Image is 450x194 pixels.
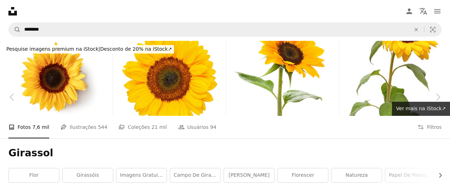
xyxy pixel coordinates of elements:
a: Entrar / Cadastrar-se [402,4,416,18]
a: campo de girassol [170,168,220,182]
a: Início — Unsplash [8,7,17,15]
img: Girassol [226,41,339,116]
a: Girassóis [63,168,113,182]
span: 21 mil [152,123,167,131]
button: Idioma [416,4,430,18]
a: Próximo [425,63,450,131]
span: 94 [210,123,217,131]
button: Pesquise na Unsplash [9,23,21,36]
form: Pesquise conteúdo visual em todo o site [8,23,442,37]
span: 544 [98,123,108,131]
a: florescer [278,168,328,182]
span: Ver mais na iStock ↗ [396,106,446,111]
a: [PERSON_NAME] [224,168,274,182]
button: Menu [430,4,444,18]
button: rolar lista para a direita [434,168,442,182]
a: Ilustrações 544 [60,116,107,138]
a: papel de parede de girassol [385,168,436,182]
span: Pesquise imagens premium na iStock | [6,46,100,52]
a: Coleções 21 mil [118,116,167,138]
a: Ver mais na iStock↗ [392,102,450,116]
button: Filtros [418,116,442,138]
button: Limpar [409,23,424,36]
a: imagens gratuitas [116,168,167,182]
img: girassol isolado [113,41,226,116]
h1: Girassol [8,147,442,159]
button: Pesquisa visual [424,23,441,36]
a: natureza [332,168,382,182]
a: flor [9,168,59,182]
a: Usuários 94 [178,116,217,138]
span: Desconto de 20% na iStock ↗ [6,46,172,52]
